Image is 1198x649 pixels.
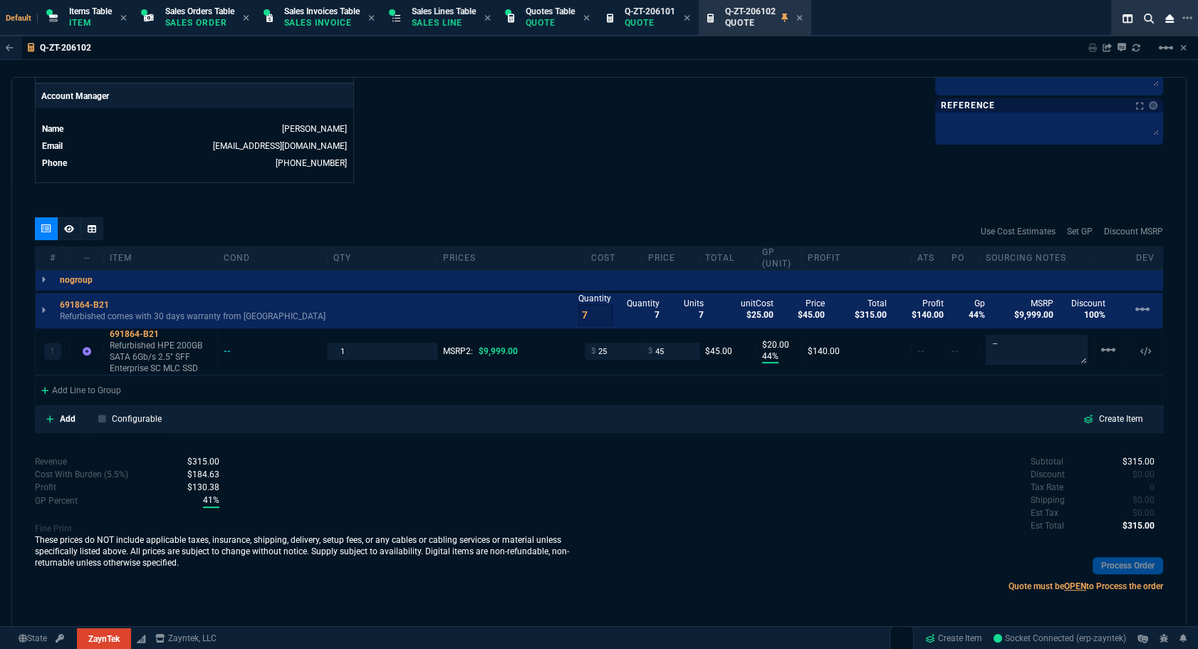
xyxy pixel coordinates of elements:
div: ATS [912,252,946,264]
div: Sourcing Notes [980,252,1094,264]
p: $20.00 [762,339,796,351]
span: 0 [1132,508,1155,518]
span: Cost With Burden (5.5%) [187,469,219,479]
span: With Burden (5.5%) [203,494,219,508]
p: Sales Invoice [284,17,355,28]
nx-icon: Search [1138,10,1160,27]
p: Revenue [35,455,67,468]
span: Items Table [69,6,112,16]
tr: undefined [41,156,348,170]
p: Quantity [578,293,613,304]
nx-icon: Close Tab [684,13,690,24]
nx-icon: Back to Table [6,43,14,53]
div: Total [699,252,756,264]
div: Profit [802,252,912,264]
p: Refurbished comes with 30 days warranty from [GEOGRAPHIC_DATA] [60,311,325,322]
p: 1 [50,346,55,357]
p: With Burden (5.5%) [35,481,56,494]
p: Account Manager [36,84,353,108]
tr: undefined [41,139,348,153]
p: Refurbished HPE 200GB SATA 6Gb/s 2.5" SFF Enterprise SC MLC SSD [110,340,212,374]
p: spec.value [1137,481,1164,494]
div: prices [437,252,585,264]
span: Socket Connected (erp-zayntek) [994,633,1126,643]
p: undefined [1031,519,1064,532]
span: Quotes Table [526,6,575,16]
div: -- [70,252,104,264]
a: Set GP [1067,225,1093,238]
nx-icon: Close Tab [484,13,491,24]
nx-icon: Close Tab [583,13,590,24]
a: [EMAIL_ADDRESS][DOMAIN_NAME] [213,141,347,151]
span: Q-ZT-206101 [625,6,675,16]
div: $45.00 [705,346,750,357]
p: Q-ZT-206102 [40,42,91,53]
span: Sales Lines Table [412,6,476,16]
p: nogroup [60,274,93,286]
a: Global State [14,632,51,645]
nx-icon: Item not found in Business Central. The quote is still valid. [83,346,91,356]
a: 28NmxF-3lWanDYtiAABt [994,632,1126,645]
p: spec.value [174,481,228,494]
p: Quote [725,17,776,28]
p: Reference [941,100,995,111]
div: # [36,252,70,264]
span: $9,999.00 [479,346,518,356]
p: spec.value [1110,519,1164,532]
span: 0 [1132,495,1155,505]
p: undefined [1031,455,1063,468]
span: 0 [1150,482,1155,492]
p: Quote must be to Process the order [599,580,1163,593]
mat-icon: Example home icon [1157,39,1174,56]
mat-icon: Example home icon [1134,301,1151,318]
span: Revenue [187,457,219,467]
nx-icon: Close Tab [368,13,375,24]
p: undefined [1031,481,1063,494]
nx-icon: Close Workbench [1160,10,1179,27]
p: spec.value [189,494,228,508]
span: 315 [1123,457,1155,467]
p: spec.value [174,468,228,481]
div: PO [946,252,980,264]
div: cond [218,252,328,264]
div: MSRP2: [443,346,579,357]
p: spec.value [1120,468,1164,481]
p: 691864-B21 [60,299,109,311]
p: Quote [526,17,575,28]
nx-icon: Close Tab [796,13,803,24]
a: Create Item [920,628,988,649]
span: $ [648,346,652,357]
div: -- [224,346,244,357]
span: Default [6,14,38,23]
span: Email [42,141,63,151]
a: Hide Workbench [1180,42,1187,53]
p: With Burden (5.5%) [35,494,78,507]
tr: undefined [41,122,348,136]
nx-icon: Close Tab [243,13,249,24]
p: spec.value [1120,507,1164,519]
p: Configurable [112,412,162,425]
p: 44% [762,351,778,363]
span: OPEN [1064,581,1086,591]
div: cost [585,252,642,264]
div: GP (unit) [756,246,802,269]
span: -- [952,346,959,356]
a: API TOKEN [51,632,68,645]
a: Use Cost Estimates [981,225,1056,238]
a: Create Item [1072,410,1155,428]
p: undefined [1031,507,1058,519]
p: spec.value [1120,494,1164,507]
span: Sales Orders Table [165,6,234,16]
p: These prices do NOT include applicable taxes, insurance, shipping, delivery, setup fees, or any c... [35,534,599,568]
p: Quote [625,17,675,28]
p: Sales Order [165,17,234,28]
a: Discount MSRP [1104,225,1163,238]
span: $ [591,346,595,357]
nx-icon: Close Tab [120,13,127,24]
p: Item [69,17,112,28]
div: Item [104,252,218,264]
p: Cost With Burden (5.5%) [35,468,128,481]
div: $140.00 [808,346,905,357]
div: dev [1128,252,1162,264]
p: spec.value [174,455,228,468]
